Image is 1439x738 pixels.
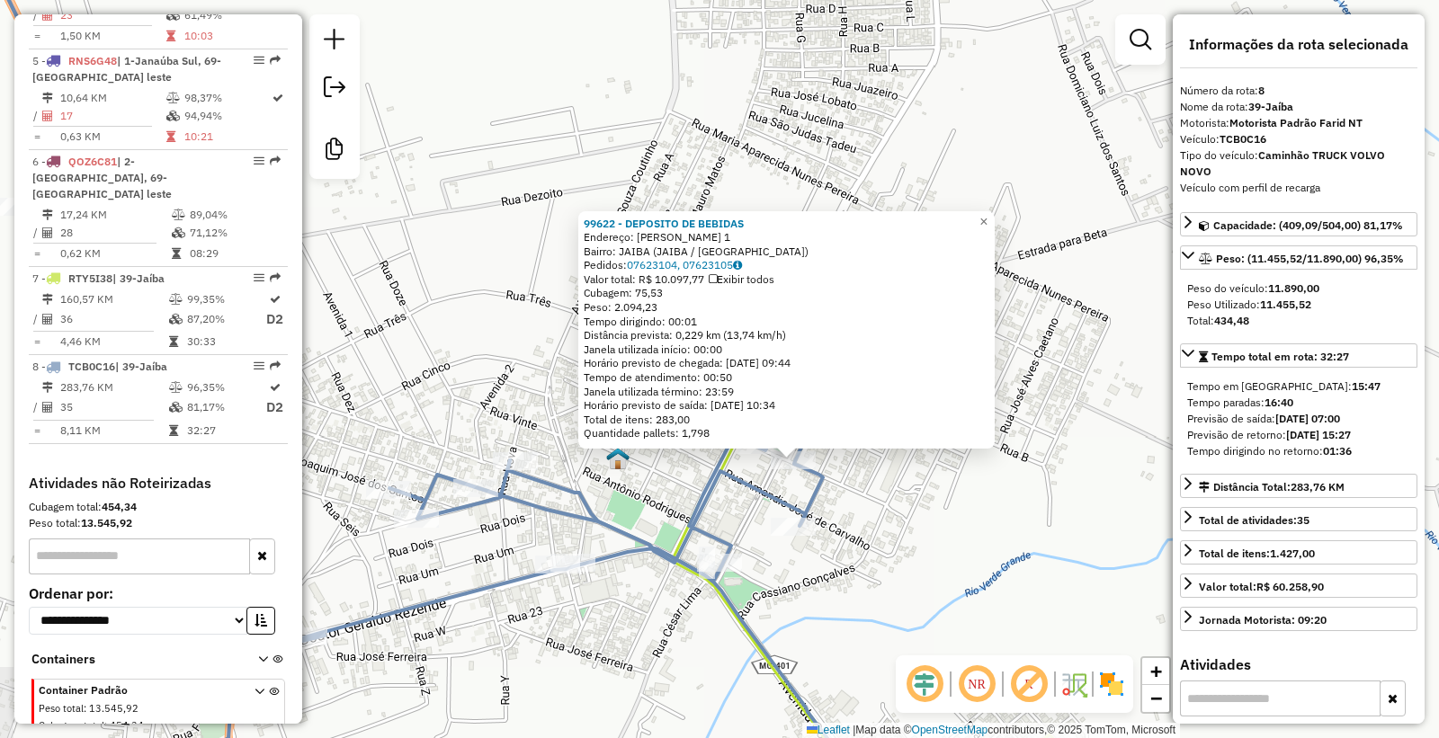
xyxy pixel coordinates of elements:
td: = [32,422,41,440]
i: % de utilização do peso [166,93,180,103]
span: 5 - [32,54,221,84]
div: Veículo: [1180,131,1417,147]
td: 0,62 KM [59,245,171,262]
strong: R$ 60.258,90 [1256,580,1324,593]
img: JAIBA [606,447,630,470]
div: Horário previsto de chegada: [DATE] 09:44 [584,356,989,370]
div: Janela utilizada início: 00:00 [584,342,989,357]
td: 8,11 KM [59,422,168,440]
a: Exibir filtros [1122,22,1158,58]
div: Tempo dirigindo: 00:01 [584,315,989,329]
td: 32:27 [186,422,265,440]
span: 283,76 KM [1291,480,1345,493]
div: Map data © contributors,© 2025 TomTom, Microsoft [802,723,1180,738]
i: Distância Total [42,209,53,220]
div: Janela utilizada término: 23:59 [584,385,989,399]
img: Exibir/Ocultar setores [1097,670,1126,698]
div: Peso: (11.455,52/11.890,00) 96,35% [1180,273,1417,336]
span: | [853,724,855,736]
i: Total de Atividades [42,227,53,238]
div: Valor total: [1199,579,1324,595]
div: Distância prevista: 0,229 km (13,74 km/h) [584,328,989,342]
a: Leaflet [807,724,850,736]
a: Zoom out [1142,685,1169,712]
span: Exibir todos [709,272,774,286]
i: Distância Total [42,93,53,103]
span: Containers [31,650,235,669]
strong: [DATE] 07:00 [1275,412,1340,425]
span: Peso do veículo: [1187,281,1319,295]
span: 13.545,92 [89,702,139,715]
span: : [84,702,86,715]
i: Total de Atividades [42,10,53,21]
td: 4,46 KM [59,333,168,351]
strong: TCB0C16 [1220,132,1266,146]
a: OpenStreetMap [912,724,988,736]
span: × [979,214,988,229]
i: % de utilização da cubagem [169,314,183,325]
a: Distância Total:283,76 KM [1180,474,1417,498]
td: 96,35% [186,378,265,396]
span: RNS6G48 [68,54,117,67]
td: 283,76 KM [59,378,168,396]
div: Tempo de atendimento: 00:50 [584,217,989,441]
td: 28 [59,224,171,242]
strong: 13.545,92 [81,516,132,529]
div: Número da rota: [1180,83,1417,99]
td: 17,24 KM [59,206,171,224]
td: / [32,396,41,419]
span: − [1150,687,1162,709]
a: 07623104, 07623105 [627,258,742,271]
a: Total de atividades:35 [1180,507,1417,531]
td: / [32,308,41,331]
div: Tempo em [GEOGRAPHIC_DATA]: [1187,378,1410,395]
div: Total de itens: 283,00 [584,413,989,427]
h4: Informações da rota selecionada [1180,36,1417,53]
strong: Motorista Padrão Farid NT [1229,116,1363,129]
td: / [32,224,41,242]
i: Tempo total em rota [169,425,178,436]
a: Zoom in [1142,658,1169,685]
td: 81,17% [186,396,265,419]
em: Opções [254,272,264,283]
em: Rota exportada [270,360,281,371]
i: Total de Atividades [42,314,53,325]
a: 99622 - DEPOSITO DE BEBIDAS [584,217,744,230]
div: Cubagem total: [29,499,288,515]
td: = [32,128,41,146]
span: Cubagem total [39,719,104,732]
span: | 39-Jaíba [115,360,167,373]
i: % de utilização do peso [169,294,183,305]
td: 94,94% [183,107,271,125]
td: 36 [59,308,168,331]
td: = [32,27,41,45]
i: Tempo total em rota [166,31,175,41]
i: % de utilização do peso [172,209,185,220]
strong: Caminhão TRUCK VOLVO NOVO [1180,148,1385,178]
i: % de utilização da cubagem [172,227,185,238]
i: Tempo total em rota [172,248,181,259]
a: Criar modelo [317,131,353,172]
span: Ocultar NR [955,662,998,706]
td: 160,57 KM [59,290,168,308]
a: Nova sessão e pesquisa [317,22,353,62]
i: % de utilização da cubagem [166,10,180,21]
i: % de utilização da cubagem [166,111,180,121]
em: Rota exportada [270,55,281,66]
label: Ordenar por: [29,582,288,604]
i: Total de Atividades [42,111,53,121]
span: 7 - [32,271,165,285]
i: Rota otimizada [270,294,281,305]
span: + [1150,660,1162,682]
span: | 2-[GEOGRAPHIC_DATA], 69-[GEOGRAPHIC_DATA] leste [32,155,172,200]
div: Tempo dirigindo no retorno: [1187,443,1410,459]
span: Ocultar deslocamento [903,662,946,706]
div: Peso total: [29,515,288,531]
p: D2 [266,309,283,330]
em: Rota exportada [270,156,281,166]
em: Opções [254,55,264,66]
h4: Atividades [1180,656,1417,673]
span: Peso total [39,702,84,715]
strong: 15:47 [1352,379,1381,393]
